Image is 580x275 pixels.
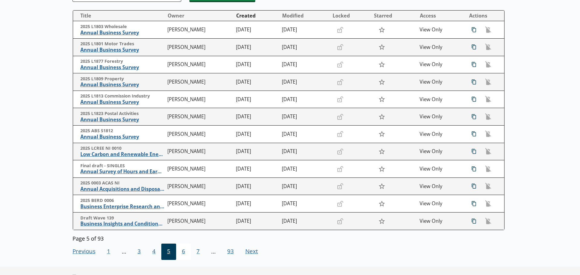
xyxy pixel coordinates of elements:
[76,11,165,21] button: Title
[279,143,330,160] td: [DATE]
[279,91,330,108] td: [DATE]
[234,73,279,91] td: [DATE]
[80,41,164,47] span: 2025 L1801 Motor Trades
[116,244,132,260] li: ...
[279,56,330,73] td: [DATE]
[80,198,164,203] span: 2025 BERD 0006
[165,213,234,230] td: [PERSON_NAME]
[372,11,417,21] button: Starred
[165,108,234,126] td: [PERSON_NAME]
[279,160,330,178] td: [DATE]
[221,244,240,260] button: 93
[101,244,116,260] button: 1
[279,177,330,195] td: [DATE]
[375,128,388,140] button: Star
[234,195,279,213] td: [DATE]
[80,99,164,105] span: Annual Business Survey
[165,126,234,143] td: [PERSON_NAME]
[279,39,330,56] td: [DATE]
[191,244,206,260] button: 7
[234,143,279,160] td: [DATE]
[80,30,164,36] span: Annual Business Survey
[375,24,388,36] button: Star
[80,59,164,64] span: 2025 L1877 Forestry
[80,117,164,123] span: Annual Business Survey
[417,213,463,230] td: View Only
[165,195,234,213] td: [PERSON_NAME]
[234,213,279,230] td: [DATE]
[417,143,463,160] td: View Only
[375,215,388,227] button: Star
[417,108,463,126] td: View Only
[72,244,101,260] button: Previous
[80,111,164,117] span: 2025 L1823 Postal Activities
[234,39,279,56] td: [DATE]
[80,82,164,88] span: Annual Business Survey
[234,108,279,126] td: [DATE]
[279,108,330,126] td: [DATE]
[80,24,164,30] span: 2025 L1803 Wholesale
[280,11,330,21] button: Modified
[375,41,388,53] button: Star
[240,244,264,260] span: Next
[147,244,161,260] button: 4
[80,76,164,82] span: 2025 L1809 Property
[234,177,279,195] td: [DATE]
[80,221,164,227] span: Business Insights and Conditions Survey (BICS)
[417,39,463,56] td: View Only
[80,168,164,175] span: Annual Survey of Hours and Earnings ([PERSON_NAME])
[417,11,463,21] button: Access
[279,21,330,39] td: [DATE]
[375,181,388,192] button: Star
[279,126,330,143] td: [DATE]
[463,11,504,21] th: Actions
[330,11,371,21] button: Locked
[279,73,330,91] td: [DATE]
[375,94,388,105] button: Star
[165,91,234,108] td: [PERSON_NAME]
[165,56,234,73] td: [PERSON_NAME]
[234,21,279,39] td: [DATE]
[80,145,164,151] span: 2025 LCREE NI 0010
[80,64,164,71] span: Annual Business Survey
[161,244,176,260] button: 5
[417,91,463,108] td: View Only
[80,47,164,53] span: Annual Business Survey
[80,134,164,140] span: Annual Business Survey
[417,160,463,178] td: View Only
[234,91,279,108] td: [DATE]
[132,244,147,260] button: 3
[234,126,279,143] td: [DATE]
[80,128,164,134] span: 2025 ABS S1812
[375,146,388,157] button: Star
[234,56,279,73] td: [DATE]
[375,198,388,209] button: Star
[417,21,463,39] td: View Only
[165,143,234,160] td: [PERSON_NAME]
[176,244,191,260] button: 6
[417,73,463,91] td: View Only
[80,151,164,158] span: Low Carbon and Renewable Energy Economy Survey
[375,163,388,174] button: Star
[279,213,330,230] td: [DATE]
[279,195,330,213] td: [DATE]
[165,11,234,21] button: Owner
[165,39,234,56] td: [PERSON_NAME]
[165,177,234,195] td: [PERSON_NAME]
[375,111,388,123] button: Star
[375,59,388,70] button: Star
[80,215,164,221] span: Draft Wave 139
[165,21,234,39] td: [PERSON_NAME]
[80,163,164,169] span: Final draft - SINGLES
[417,195,463,213] td: View Only
[80,93,164,99] span: 2025 L1813 Commission Industry
[80,203,164,210] span: Business Enterprise Research and Development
